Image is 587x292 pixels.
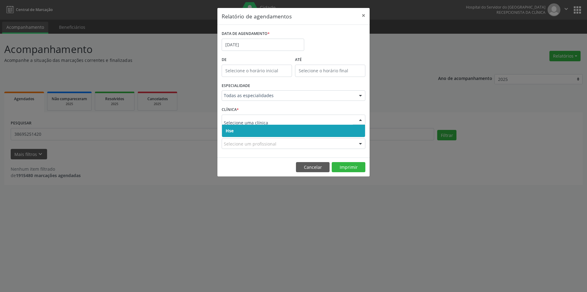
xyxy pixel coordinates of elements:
label: CLÍNICA [222,105,239,115]
label: ATÉ [295,55,365,65]
span: Hse [226,128,234,134]
span: Selecione um profissional [224,141,276,147]
input: Selecione uma data ou intervalo [222,39,304,51]
label: DATA DE AGENDAMENTO [222,29,270,39]
label: ESPECIALIDADE [222,81,250,91]
input: Selecione o horário inicial [222,65,292,77]
button: Cancelar [296,162,330,173]
input: Selecione uma clínica [224,117,353,129]
button: Close [357,8,370,23]
span: Todas as especialidades [224,93,353,99]
label: De [222,55,292,65]
input: Selecione o horário final [295,65,365,77]
button: Imprimir [332,162,365,173]
h5: Relatório de agendamentos [222,12,292,20]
